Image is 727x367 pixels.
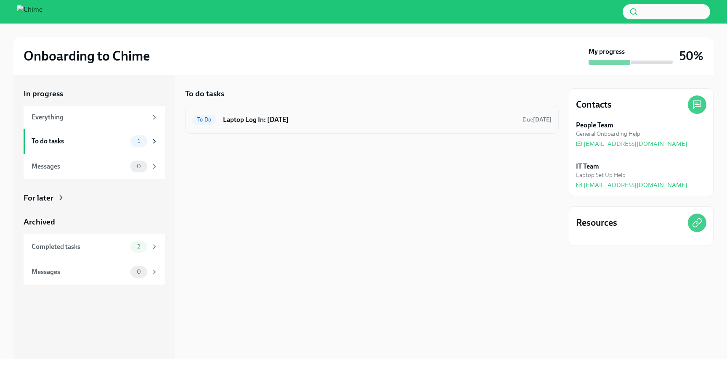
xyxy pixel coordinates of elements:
[523,116,552,124] span: September 2nd, 2025 18:00
[32,113,147,122] div: Everything
[24,154,165,179] a: Messages0
[533,116,552,123] strong: [DATE]
[576,162,599,171] strong: IT Team
[576,140,687,148] a: [EMAIL_ADDRESS][DOMAIN_NAME]
[576,171,626,179] span: Laptop Set Up Help
[589,47,625,56] strong: My progress
[24,48,150,64] h2: Onboarding to Chime
[576,98,612,111] h4: Contacts
[679,48,703,63] h3: 50%
[132,243,145,250] span: 2
[24,106,165,129] a: Everything
[24,234,165,259] a: Completed tasks2
[32,267,127,277] div: Messages
[576,130,640,138] span: General Onboarding Help
[132,163,146,169] span: 0
[24,217,165,227] a: Archived
[24,193,165,203] a: For later
[24,259,165,285] a: Messages0
[185,88,224,99] h5: To do tasks
[223,115,516,124] h6: Laptop Log In: [DATE]
[24,88,165,99] a: In progress
[192,116,216,123] span: To Do
[192,113,552,127] a: To DoLaptop Log In: [DATE]Due[DATE]
[576,121,613,130] strong: People Team
[32,137,127,146] div: To do tasks
[132,269,146,275] span: 0
[24,193,53,203] div: For later
[576,217,617,229] h4: Resources
[24,129,165,154] a: To do tasks1
[32,242,127,251] div: Completed tasks
[523,116,552,123] span: Due
[17,5,42,18] img: Chime
[32,162,127,171] div: Messages
[576,181,687,189] a: [EMAIL_ADDRESS][DOMAIN_NAME]
[133,138,145,144] span: 1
